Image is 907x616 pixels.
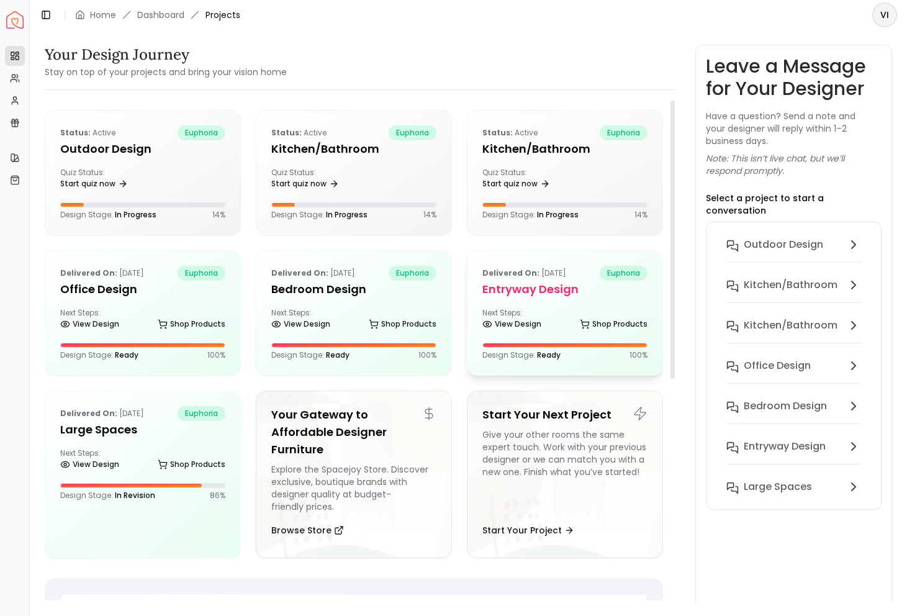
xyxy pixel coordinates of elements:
b: Delivered on: [60,268,117,278]
h5: Your Gateway to Affordable Designer Furniture [271,406,436,458]
button: entryway design [716,434,871,474]
h5: entryway design [482,281,648,298]
p: Design Stage: [482,350,561,360]
a: Home [90,9,116,21]
span: Projects [205,9,240,21]
p: 100 % [629,350,648,360]
div: Quiz Status: [271,168,349,192]
button: Bedroom design [716,394,871,434]
p: 100 % [207,350,225,360]
p: Select a project to start a conversation [706,192,882,217]
h6: Kitchen/Bathroom [744,318,837,333]
button: Kitchen/Bathroom [716,273,871,313]
button: Outdoor design [716,232,871,273]
h5: Kitchen/Bathroom [271,140,436,158]
span: euphoria [600,125,648,140]
b: Status: [482,127,513,138]
span: euphoria [178,406,225,421]
span: Ready [326,350,350,360]
h6: Office design [744,358,811,373]
span: Ready [537,350,561,360]
a: Shop Products [580,315,648,333]
p: Design Stage: [271,350,350,360]
div: Next Steps: [482,308,648,333]
p: [DATE] [60,266,144,281]
div: Quiz Status: [60,168,138,192]
h5: Office design [60,281,225,298]
a: Spacejoy [6,11,24,29]
p: 14 % [634,210,648,220]
a: Your Gateway to Affordable Designer FurnitureExplore the Spacejoy Store. Discover exclusive, bout... [256,391,452,558]
b: Status: [60,127,91,138]
span: In Revision [115,490,155,500]
a: Start quiz now [60,175,128,192]
div: Next Steps: [60,308,225,333]
p: Design Stage: [482,210,579,220]
p: active [482,125,538,140]
span: euphoria [600,266,648,281]
p: active [60,125,115,140]
p: Have a question? Send a note and your designer will reply within 1–2 business days. [706,110,882,147]
a: Start Your Next ProjectGive your other rooms the same expert touch. Work with your previous desig... [467,391,663,558]
a: Shop Products [158,456,225,473]
a: View Design [60,315,119,333]
p: 86 % [210,491,225,500]
a: Dashboard [137,9,184,21]
span: Ready [115,350,138,360]
h3: Your Design Journey [45,45,287,65]
span: euphoria [389,266,436,281]
span: VI [873,4,896,26]
h5: Kitchen/Bathroom [482,140,648,158]
a: Shop Products [158,315,225,333]
b: Status: [271,127,302,138]
h3: Leave a Message for Your Designer [706,55,882,100]
b: Delivered on: [60,408,117,419]
small: Stay on top of your projects and bring your vision home [45,66,287,78]
button: Start Your Project [482,518,574,543]
p: 14 % [423,210,436,220]
h5: Outdoor design [60,140,225,158]
h6: Large Spaces [744,479,812,494]
h6: Kitchen/Bathroom [744,278,837,292]
span: In Progress [115,209,156,220]
span: euphoria [178,266,225,281]
p: [DATE] [60,406,144,421]
button: Large Spaces [716,474,871,499]
p: Design Stage: [60,350,138,360]
span: euphoria [178,125,225,140]
div: Next Steps: [60,448,225,473]
p: 14 % [212,210,225,220]
h6: Outdoor design [744,237,823,252]
button: VI [872,2,897,27]
nav: breadcrumb [75,9,240,21]
div: Quiz Status: [482,168,560,192]
a: View Design [482,315,541,333]
div: Give your other rooms the same expert touch. Work with your previous designer or we can match you... [482,428,648,513]
p: active [271,125,327,140]
button: Browse Store [271,518,344,543]
button: Kitchen/Bathroom [716,313,871,353]
h5: Large Spaces [60,421,225,438]
a: Start quiz now [482,175,550,192]
a: View Design [271,315,330,333]
button: Office design [716,353,871,394]
p: Design Stage: [60,491,155,500]
div: Next Steps: [271,308,436,333]
h6: Bedroom design [744,399,827,414]
a: View Design [60,456,119,473]
b: Delivered on: [271,268,328,278]
p: Design Stage: [271,210,368,220]
p: Design Stage: [60,210,156,220]
p: [DATE] [271,266,355,281]
span: euphoria [389,125,436,140]
img: Spacejoy Logo [6,11,24,29]
h5: Bedroom design [271,281,436,298]
a: Shop Products [369,315,436,333]
span: In Progress [326,209,368,220]
h5: Start Your Next Project [482,406,648,423]
a: Start quiz now [271,175,339,192]
b: Delivered on: [482,268,539,278]
p: 100 % [418,350,436,360]
span: In Progress [537,209,579,220]
p: Note: This isn’t live chat, but we’ll respond promptly. [706,152,882,177]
